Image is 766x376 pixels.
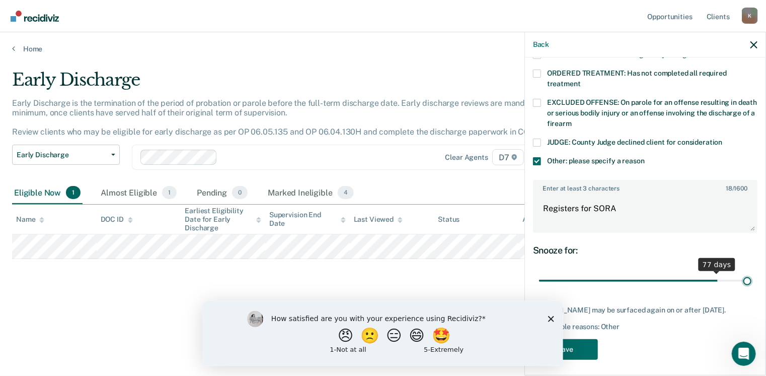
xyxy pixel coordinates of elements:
div: Earliest Eligibility Date for Early Discharge [185,207,261,232]
div: Assigned to [522,215,570,224]
a: Home [12,44,754,53]
span: 1 [66,186,81,199]
span: 18 [726,185,732,192]
span: D7 [492,149,524,165]
div: Supervision End Date [269,211,346,228]
div: Marked Ineligible [266,182,356,204]
div: K [742,8,758,24]
button: Profile dropdown button [742,8,758,24]
iframe: Intercom live chat [732,342,756,366]
div: DOC ID [101,215,133,224]
span: Other: please specify a reason [547,157,645,165]
span: 0 [232,186,248,199]
img: Recidiviz [11,11,59,22]
button: Back [533,40,549,49]
div: Eligible Now [12,182,83,204]
span: Early Discharge [17,151,107,159]
div: Status [438,215,459,224]
div: Snooze for: [533,245,757,256]
div: 77 days [699,258,735,271]
textarea: Registers for SORA [534,195,756,232]
span: EXCLUDED OFFENSE: On parole for an offense resulting in death or serious bodily injury or an offe... [547,98,757,128]
div: Not eligible reasons: Other [533,323,757,331]
div: Almost Eligible [99,182,179,204]
span: 4 [338,186,354,199]
div: Name [16,215,44,224]
div: Clear agents [445,153,488,162]
iframe: Survey by Kim from Recidiviz [203,301,563,366]
p: Early Discharge is the termination of the period of probation or parole before the full-term disc... [12,98,553,137]
label: Enter at least 3 characters [534,181,756,192]
div: Last Viewed [354,215,403,224]
span: / 1600 [726,185,747,192]
div: [PERSON_NAME] may be surfaced again on or after [DATE]. [533,306,757,315]
div: Early Discharge [12,70,587,98]
span: ORDERED TREATMENT: Has not completed all required treatment [547,69,727,88]
span: JUDGE: County Judge declined client for consideration [547,138,723,146]
button: Save [533,339,598,360]
span: 1 [162,186,177,199]
div: Pending [195,182,250,204]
